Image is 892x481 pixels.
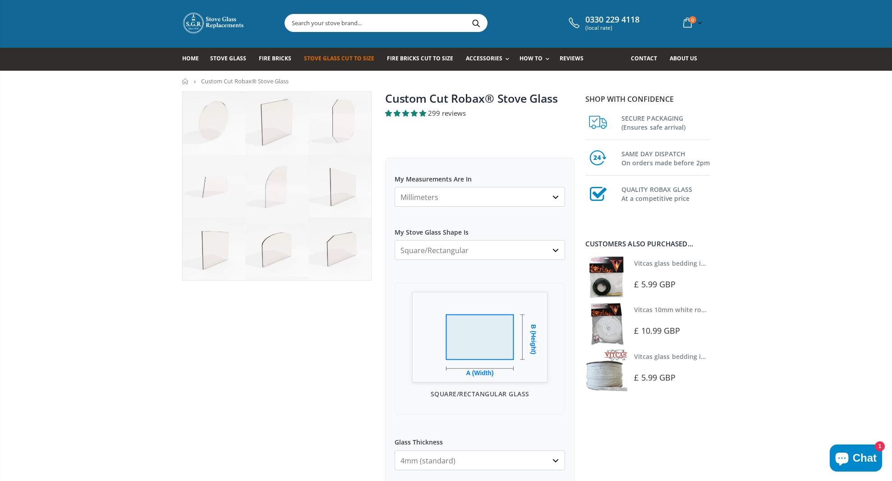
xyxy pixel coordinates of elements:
a: Stove Glass [210,48,253,71]
span: About us [670,54,697,62]
button: Search [466,14,486,32]
a: Home [182,48,206,71]
h3: SAME DAY DISPATCH On orders made before 2pm [621,148,710,168]
img: Vitcas white rope, glue and gloves kit 10mm [585,303,627,345]
span: Stove Glass [210,54,246,62]
label: My Stove Glass Shape Is [395,220,565,236]
a: Custom Cut Robax® Stove Glass [385,91,558,106]
label: My Measurements Are In [395,167,565,183]
a: How To [520,48,554,71]
a: Vitcas glass bedding in tape - 2mm x 15mm x 2 meters (White) [634,352,826,361]
span: How To [520,54,543,62]
span: £ 5.99 GBP [634,279,676,290]
a: Fire Bricks [259,48,298,71]
span: 0330 229 4118 [585,15,639,25]
div: Customers also purchased... [585,240,710,247]
span: Accessories [466,54,502,62]
img: Vitcas stove glass bedding in tape [585,256,627,298]
a: Vitcas 10mm white rope kit - includes rope seal and glue! [634,305,811,314]
a: Reviews [560,48,590,71]
a: Vitcas glass bedding in tape - 2mm x 10mm x 2 meters [634,259,802,268]
a: Contact [631,48,664,71]
span: Contact [631,54,657,62]
span: £ 5.99 GBP [634,372,676,383]
a: About us [670,48,704,71]
label: Glass Thickness [395,431,565,447]
span: Fire Bricks [259,54,291,62]
a: Accessories [466,48,514,71]
span: 299 reviews [428,109,466,118]
span: Custom Cut Robax® Stove Glass [201,77,289,85]
a: Home [182,78,189,84]
a: 0330 229 4118 (local rate) [566,15,639,31]
span: (local rate) [585,25,639,31]
img: Stove Glass Replacement [182,12,245,34]
a: Stove Glass Cut To Size [304,48,381,71]
span: Home [182,54,199,62]
span: Stove Glass Cut To Size [304,54,374,62]
span: Reviews [560,54,584,62]
a: 0 [680,14,704,32]
inbox-online-store-chat: Shopify online store chat [827,445,885,474]
span: £ 10.99 GBP [634,325,680,336]
img: stove_glass_made_to_measure_800x_crop_center.jpg [183,92,371,280]
input: Search your stove brand... [285,14,588,32]
a: Fire Bricks Cut To Size [387,48,460,71]
h3: QUALITY ROBAX GLASS At a competitive price [621,183,710,203]
span: Fire Bricks Cut To Size [387,54,453,62]
img: Square/Rectangular Glass [412,292,547,382]
span: 0 [689,16,696,23]
img: Vitcas stove glass bedding in tape [585,349,627,391]
p: Shop with confidence [585,94,710,104]
span: 4.94 stars [385,109,428,118]
h3: SECURE PACKAGING (Ensures safe arrival) [621,112,710,132]
p: Square/Rectangular Glass [404,389,556,399]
